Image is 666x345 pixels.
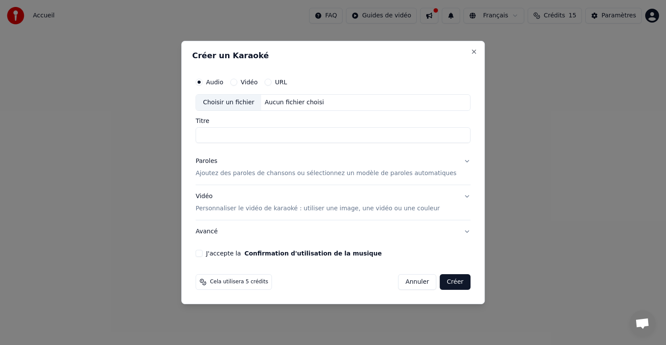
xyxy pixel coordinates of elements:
label: Titre [196,118,470,124]
label: J'accepte la [206,250,382,256]
button: Créer [440,274,470,290]
div: Vidéo [196,192,440,213]
label: URL [275,79,287,85]
p: Ajoutez des paroles de chansons ou sélectionnez un modèle de paroles automatiques [196,169,457,178]
div: Paroles [196,157,217,166]
button: Avancé [196,220,470,243]
label: Audio [206,79,223,85]
h2: Créer un Karaoké [192,52,474,60]
button: J'accepte la [245,250,382,256]
button: ParolesAjoutez des paroles de chansons ou sélectionnez un modèle de paroles automatiques [196,150,470,185]
label: Vidéo [241,79,258,85]
button: Annuler [398,274,436,290]
p: Personnaliser le vidéo de karaoké : utiliser une image, une vidéo ou une couleur [196,204,440,213]
div: Choisir un fichier [196,95,261,110]
span: Cela utilisera 5 crédits [210,279,268,285]
button: VidéoPersonnaliser le vidéo de karaoké : utiliser une image, une vidéo ou une couleur [196,185,470,220]
div: Aucun fichier choisi [261,98,328,107]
